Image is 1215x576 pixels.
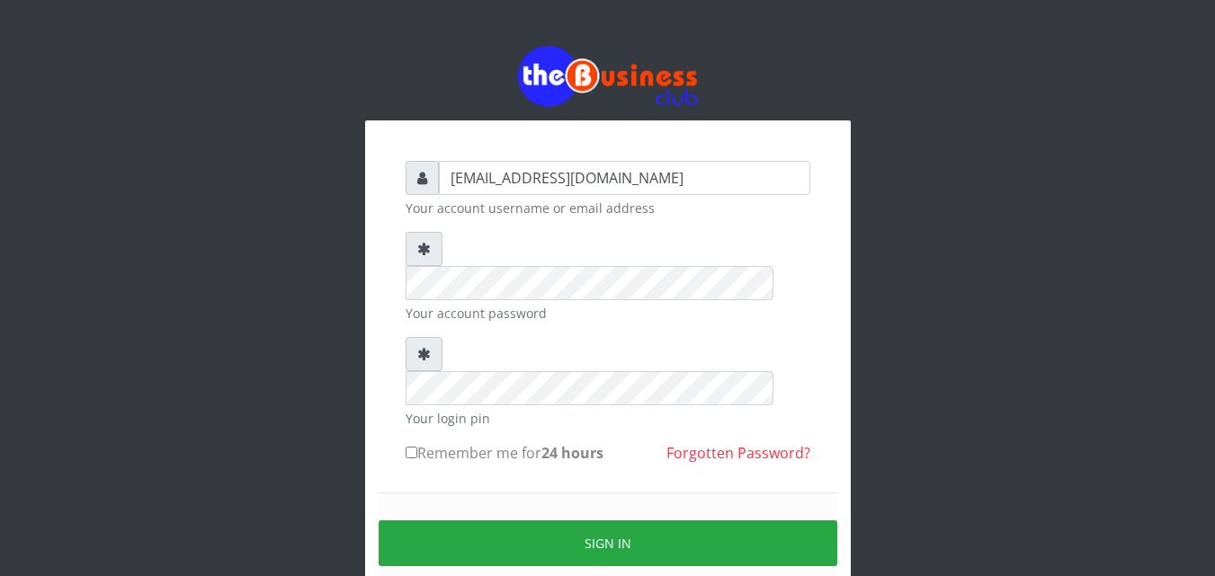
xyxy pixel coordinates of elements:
[406,304,810,323] small: Your account password
[541,443,603,463] b: 24 hours
[406,442,603,464] label: Remember me for
[406,447,417,458] input: Remember me for24 hours
[406,199,810,217] small: Your account username or email address
[439,161,810,195] input: Username or email address
[406,409,810,428] small: Your login pin
[379,520,837,566] button: Sign in
[666,443,810,463] a: Forgotten Password?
